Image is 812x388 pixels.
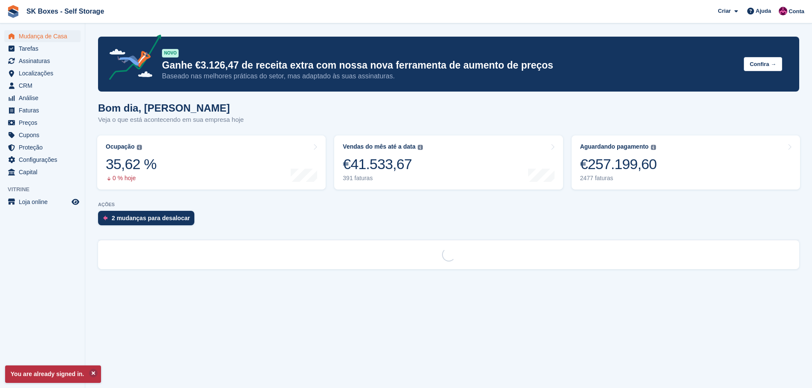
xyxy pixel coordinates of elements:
[580,143,649,150] div: Aguardando pagamento
[5,365,101,383] p: You are already signed in.
[8,185,85,194] span: Vitrine
[103,216,107,221] img: move_outs_to_deallocate_icon-f764333ba52eb49d3ac5e1228854f67142a1ed5810a6f6cc68b1a99e826820c5.svg
[343,155,422,173] div: €41.533,67
[756,7,771,15] span: Ajuda
[19,129,70,141] span: Cupons
[19,166,70,178] span: Capital
[19,117,70,129] span: Preços
[23,4,107,18] a: SK Boxes - Self Storage
[4,92,81,104] a: menu
[718,7,731,15] span: Criar
[19,43,70,55] span: Tarefas
[4,55,81,67] a: menu
[106,175,156,182] div: 0 % hoje
[98,102,244,114] h1: Bom dia, [PERSON_NAME]
[343,175,422,182] div: 391 faturas
[418,145,423,150] img: icon-info-grey-7440780725fd019a000dd9b08b2336e03edf1995a4989e88bcd33f0948082b44.svg
[19,80,70,92] span: CRM
[580,175,657,182] div: 2477 faturas
[4,117,81,129] a: menu
[4,80,81,92] a: menu
[19,104,70,116] span: Faturas
[4,67,81,79] a: menu
[4,129,81,141] a: menu
[106,143,135,150] div: Ocupação
[102,34,162,83] img: price-adjustments-announcement-icon-8257ccfd72463d97f412b2fc003d46551f7dbcb40ab6d574587a9cd5c0d94...
[4,30,81,42] a: menu
[4,154,81,166] a: menu
[97,135,326,190] a: Ocupação 35,62 % 0 % hoje
[4,43,81,55] a: menu
[744,57,782,71] button: Confira →
[19,92,70,104] span: Análise
[19,55,70,67] span: Assinaturas
[651,145,656,150] img: icon-info-grey-7440780725fd019a000dd9b08b2336e03edf1995a4989e88bcd33f0948082b44.svg
[98,211,199,230] a: 2 mudanças para desalocar
[572,135,800,190] a: Aguardando pagamento €257.199,60 2477 faturas
[106,155,156,173] div: 35,62 %
[137,145,142,150] img: icon-info-grey-7440780725fd019a000dd9b08b2336e03edf1995a4989e88bcd33f0948082b44.svg
[334,135,563,190] a: Vendas do mês até a data €41.533,67 391 faturas
[580,155,657,173] div: €257.199,60
[779,7,787,15] img: Joana Alegria
[19,30,70,42] span: Mudança de Casa
[162,59,737,72] p: Ganhe €3.126,47 de receita extra com nossa nova ferramenta de aumento de preços
[19,141,70,153] span: Proteção
[4,166,81,178] a: menu
[162,49,179,57] div: NOVO
[70,197,81,207] a: Loja de pré-visualização
[4,196,81,208] a: menu
[7,5,20,18] img: stora-icon-8386f47178a22dfd0bd8f6a31ec36ba5ce8667c1dd55bd0f319d3a0aa187defe.svg
[162,72,737,81] p: Baseado nas melhores práticas do setor, mas adaptado às suas assinaturas.
[98,202,799,207] p: AÇÕES
[98,115,244,125] p: Veja o que está acontecendo em sua empresa hoje
[4,104,81,116] a: menu
[343,143,415,150] div: Vendas do mês até a data
[19,196,70,208] span: Loja online
[112,215,190,221] div: 2 mudanças para desalocar
[19,67,70,79] span: Localizações
[4,141,81,153] a: menu
[789,7,804,16] span: Conta
[19,154,70,166] span: Configurações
